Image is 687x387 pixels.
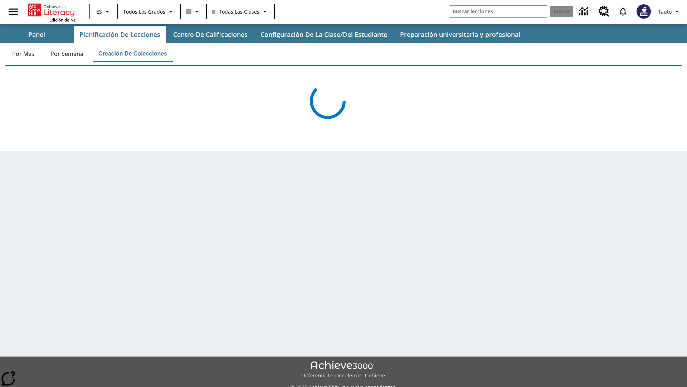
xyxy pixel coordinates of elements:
[1,26,72,43] button: Panel
[123,8,165,15] span: Todos los grados
[3,1,24,22] button: Abrir el menú lateral
[28,3,75,17] a: Portada
[575,2,594,21] a: Centro de información
[92,5,115,18] button: Lenguaje: ES, Selecciona un idioma
[45,45,89,62] button: Por semana
[93,45,173,62] button: Creación de colecciones
[255,26,393,43] button: Configuración de la clase/del estudiante
[449,6,548,17] input: Buscar campo
[96,8,102,15] span: ES
[632,2,655,21] button: Escoja un nuevo avatar
[120,5,178,18] button: Grado: Todos los grados, Elige un grado
[301,361,386,379] img: Achieve3000 Differentiate Accelerate Achieve
[28,2,75,23] div: Portada
[209,5,272,18] button: Clase: Todas las clases, Selecciona una clase
[167,26,253,43] button: Centro de calificaciones
[49,17,75,23] span: Edición de NJ
[594,2,614,21] a: Centro de recursos, Se abrirá en una pestaña nueva.
[637,4,651,19] img: Avatar
[394,26,526,43] button: Preparación universitaria y profesional
[658,8,672,15] span: Tauto
[655,5,684,18] button: Perfil/Configuración
[5,45,41,62] button: Por mes
[212,8,259,15] span: Todas las clases
[74,26,166,43] button: Planificación de lecciones
[614,2,632,21] a: Notificaciones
